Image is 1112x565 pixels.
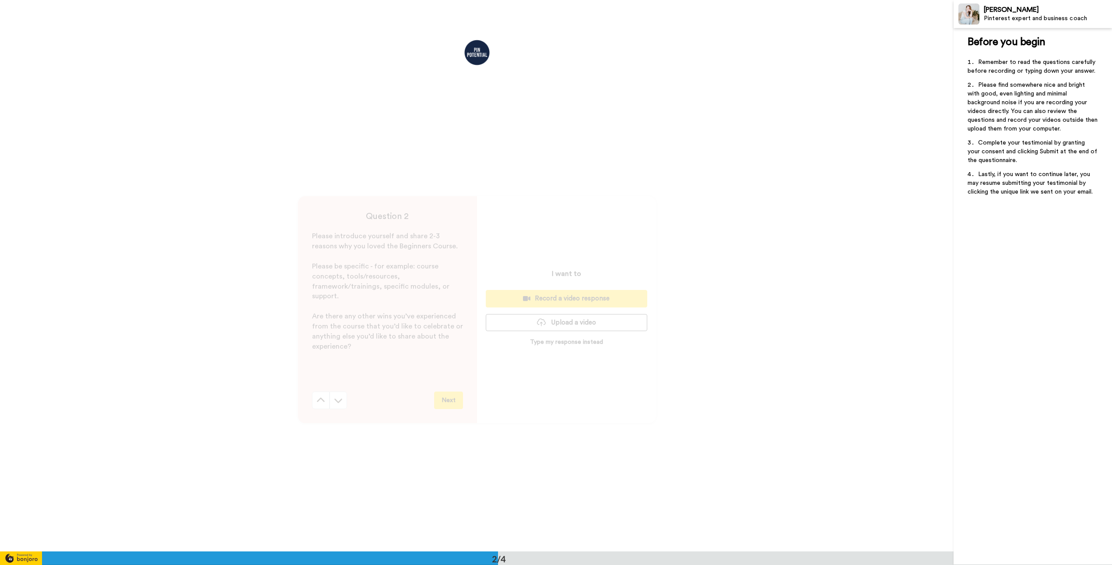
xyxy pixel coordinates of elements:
[958,4,979,25] img: Profile Image
[312,313,465,350] span: Are there any other wins you’ve experienced from the course that you’d like to celebrate or anyth...
[486,290,647,307] button: Record a video response
[478,553,520,565] div: 2/4
[968,37,1045,47] span: Before you begin
[968,59,1097,74] span: Remember to read the questions carefully before recording or typing down your answer.
[493,294,640,303] div: Record a video response
[968,82,1099,132] span: Please find somewhere nice and bright with good, even lighting and minimal background noise if yo...
[312,210,463,222] h4: Question 2
[552,268,581,279] p: I want to
[984,15,1112,22] div: Pinterest expert and business coach
[312,233,458,250] span: Please introduce yourself and share 2-3 reasons why you loved the Beginners Course.
[984,6,1112,14] div: [PERSON_NAME]
[312,263,451,300] span: Please be specific - for example: course concepts, tools/resources, framework/trainings, specific...
[968,171,1093,195] span: Lastly, if you want to continue later, you may resume submitting your testimonial by clicking the...
[486,314,647,331] button: Upload a video
[530,338,603,346] p: Type my response instead
[968,140,1099,163] span: Complete your testimonial by granting your consent and clicking Submit at the end of the question...
[434,392,463,409] button: Next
